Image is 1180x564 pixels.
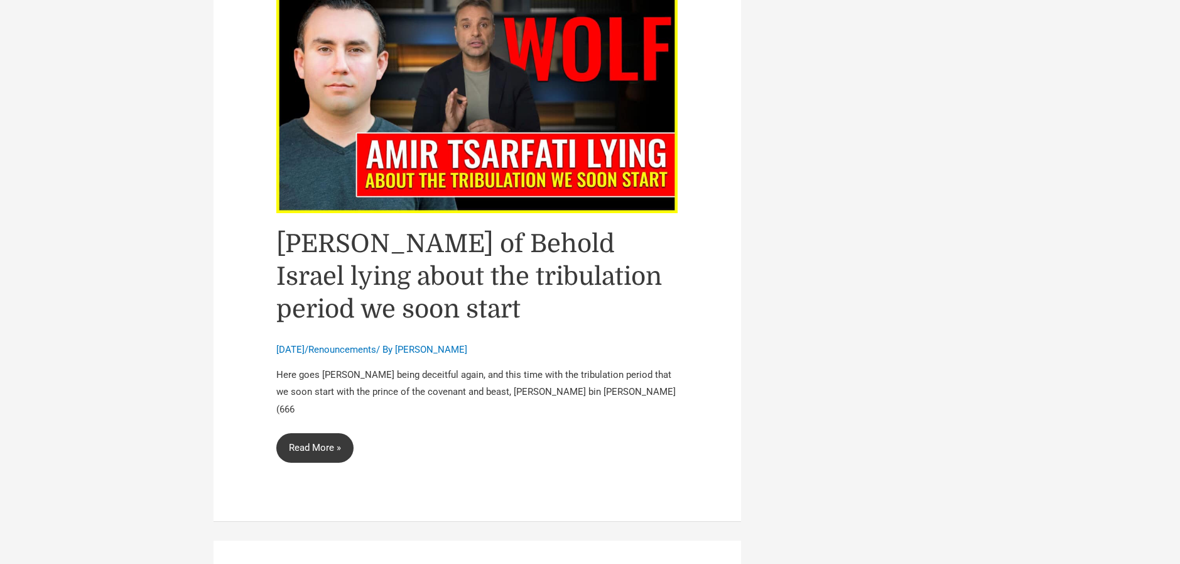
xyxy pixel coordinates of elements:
a: Read More » [276,433,354,463]
span: [DATE] [276,344,305,355]
a: Renouncements [308,344,376,355]
a: [PERSON_NAME] [395,344,467,355]
p: Here goes [PERSON_NAME] being deceitful again, and this time with the tribulation period that we ... [276,367,678,419]
div: / / By [276,343,678,357]
a: [PERSON_NAME] of Behold Israel lying about the tribulation period we soon start [276,229,662,324]
a: Read: Amir Tsarfati of Behold Israel lying about the tribulation period we soon start [276,94,678,106]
